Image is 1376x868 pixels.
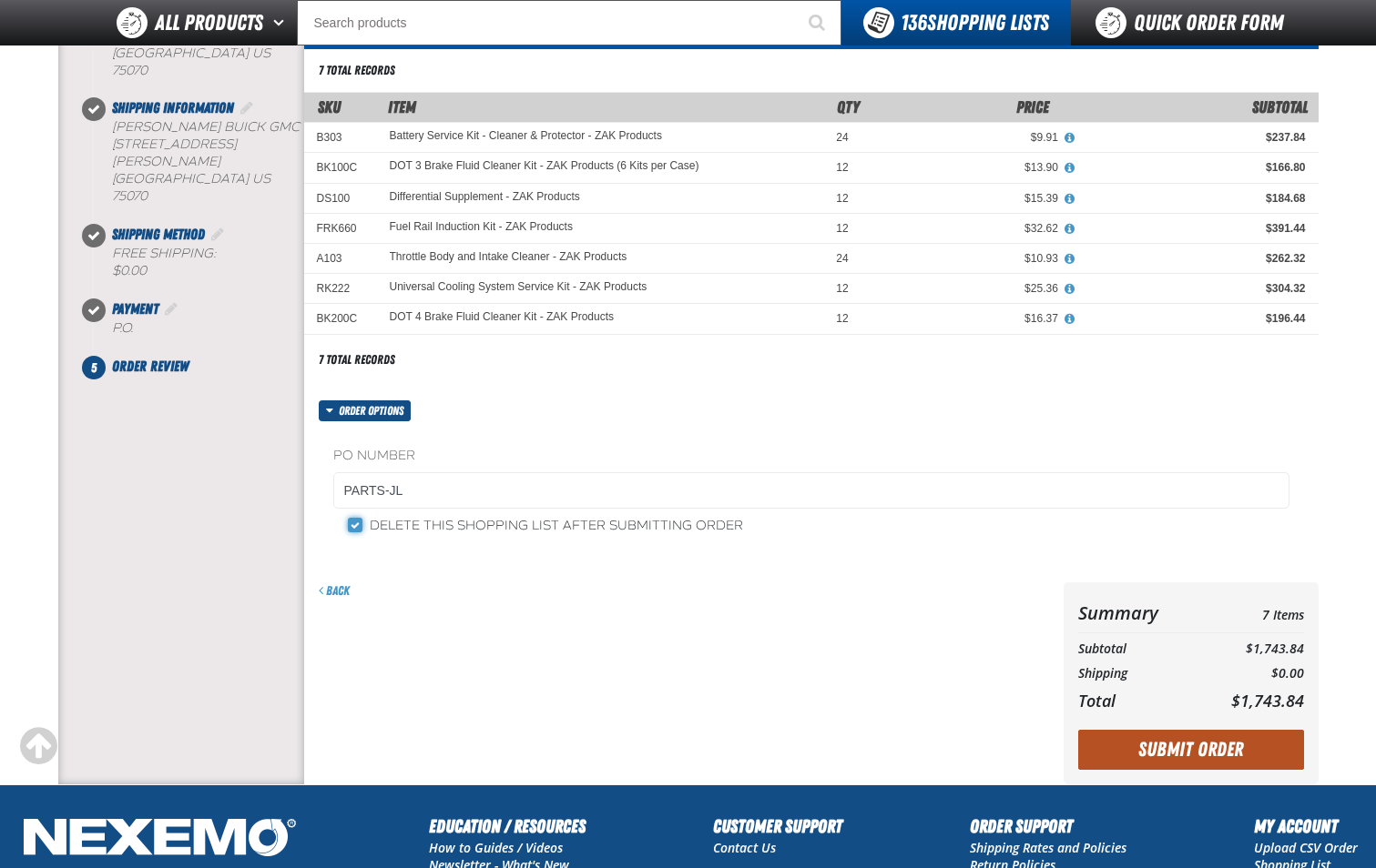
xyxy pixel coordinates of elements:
a: Upload CSV Order [1254,839,1358,856]
button: View All Prices for Throttle Body and Intake Cleaner - ZAK Products [1058,251,1082,267]
div: $25.36 [874,281,1058,296]
li: Order Review. Step 5 of 5. Not Completed [94,356,304,378]
li: Shipping Method. Step 3 of 5. Completed [94,224,304,298]
span: Payment [112,300,158,318]
td: FRK660 [304,213,377,243]
div: $10.93 [874,251,1058,266]
div: $13.90 [874,160,1058,175]
bdo: 75070 [112,188,148,204]
span: Order options [339,400,411,421]
button: View All Prices for DOT 4 Brake Fluid Cleaner Kit - ZAK Products [1058,311,1082,328]
div: $16.37 [874,311,1058,326]
td: $0.00 [1196,661,1303,686]
a: Edit Shipping Method [209,226,227,243]
span: 12 [836,192,848,205]
th: Summary [1078,597,1197,629]
a: Contact Us [713,839,776,856]
h2: Education / Resources [429,812,586,840]
li: Shipping Information. Step 2 of 5. Completed [94,97,304,223]
div: $15.39 [874,191,1058,206]
div: $9.91 [874,130,1058,145]
button: View All Prices for Fuel Rail Induction Kit - ZAK Products [1058,221,1082,237]
a: SKU [318,97,341,116]
div: $32.62 [874,221,1058,236]
bdo: 75070 [112,63,148,78]
a: Back [319,583,350,598]
div: Free Shipping: [112,246,304,280]
span: Shipping Method [112,226,205,243]
span: Order Review [112,358,189,375]
th: Total [1078,686,1197,715]
div: Scroll to the top [18,726,58,766]
span: Item [388,97,416,116]
span: US [252,45,270,61]
button: View All Prices for Battery Service Kit - Cleaner & Protector - ZAK Products [1058,130,1082,146]
button: View All Prices for Differential Supplement - ZAK Products [1058,191,1082,207]
input: Delete this shopping list after submitting order [348,518,362,532]
button: Order options [319,400,412,421]
span: 12 [836,222,848,235]
th: Subtotal [1078,637,1197,661]
strong: 136 [901,10,927,35]
h2: Customer Support [713,812,842,840]
div: 7 total records [319,62,395,79]
span: Shipping Information [112,99,234,116]
span: US [252,171,270,187]
span: All Products [155,6,263,39]
td: $1,743.84 [1196,637,1303,661]
span: $1,743.84 [1231,690,1304,712]
span: Qty [837,97,860,116]
div: $262.32 [1084,251,1306,266]
img: Nexemo Logo [18,812,301,866]
div: $304.32 [1084,281,1306,296]
a: Edit Payment [162,300,180,318]
a: Throttle Body and Intake Cleaner - ZAK Products [390,251,627,264]
td: 7 Items [1196,597,1303,629]
div: $237.84 [1084,130,1306,145]
button: Submit Order [1078,730,1304,770]
a: Differential Supplement - ZAK Products [390,191,580,204]
li: Payment. Step 4 of 5. Completed [94,298,304,356]
span: [GEOGRAPHIC_DATA] [112,45,249,61]
label: Delete this shopping list after submitting order [348,518,743,535]
td: DS100 [304,183,377,213]
div: $196.44 [1084,311,1306,326]
th: Shipping [1078,661,1197,686]
button: View All Prices for Universal Cooling System Service Kit - ZAK Products [1058,281,1082,298]
span: Price [1016,97,1049,116]
div: $391.44 [1084,221,1306,236]
span: 12 [836,282,848,295]
span: Shopping Lists [901,10,1049,35]
span: 24 [836,252,848,265]
span: [PERSON_NAME] Buick GMC [112,119,300,135]
td: BK100C [304,153,377,183]
td: B303 [304,123,377,153]
span: 12 [836,312,848,325]
a: Universal Cooling System Service Kit - ZAK Products [390,281,647,294]
a: How to Guides / Videos [429,839,563,856]
a: Fuel Rail Induction Kit - ZAK Products [390,221,573,234]
a: Battery Service Kit - Cleaner & Protector - ZAK Products [390,130,662,143]
td: BK200C [304,304,377,334]
div: $166.80 [1084,160,1306,175]
span: [STREET_ADDRESS] [112,136,237,152]
td: A103 [304,244,377,274]
strong: $0.00 [112,263,147,278]
div: $184.68 [1084,191,1306,206]
a: Edit Shipping Information [238,99,256,116]
span: [GEOGRAPHIC_DATA] [112,171,249,187]
span: Subtotal [1252,97,1308,116]
h2: Order Support [970,812,1126,840]
a: DOT 3 Brake Fluid Cleaner Kit - ZAK Products (6 Kits per Case) [390,160,699,173]
label: PO Number [333,448,1289,465]
button: View All Prices for DOT 3 Brake Fluid Cleaner Kit - ZAK Products (6 Kits per Case) [1058,160,1082,177]
td: RK222 [304,274,377,304]
h2: My Account [1254,812,1358,840]
span: 12 [836,161,848,174]
span: 24 [836,131,848,144]
div: 7 total records [319,351,395,368]
a: Shipping Rates and Policies [970,839,1126,856]
span: 5 [82,356,106,379]
div: P.O. [112,320,304,338]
